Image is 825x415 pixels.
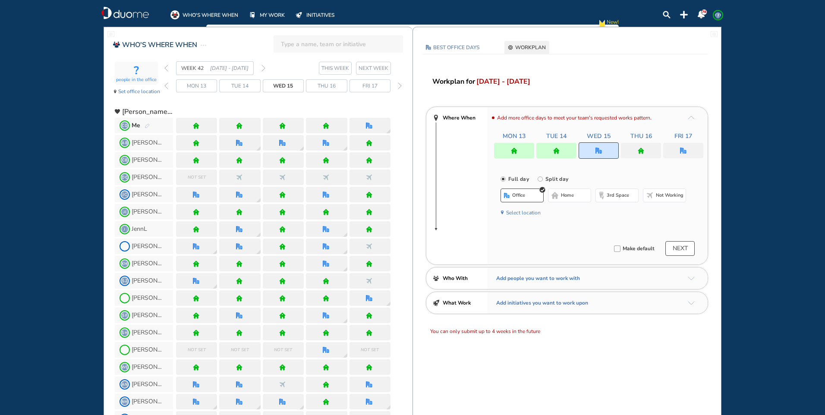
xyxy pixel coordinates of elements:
img: thin-right-arrow-grey.874f3e01.svg [261,65,265,72]
img: fullwidthpage.7645317a.svg [107,31,114,38]
img: grid-tooltip.ec663082.svg [386,302,390,306]
div: location-pin-404040 [433,115,439,121]
div: checkbox_unchecked [614,245,620,252]
span: BEST OFFICE DAYS [433,43,479,52]
div: day Mon [176,79,217,92]
img: office.a375675b.svg [680,148,686,154]
img: grid-tooltip.ec663082.svg [256,233,261,237]
span: Add people you want to work with [496,274,580,283]
img: home.de338a94.svg [279,123,286,129]
span: New! [607,18,619,31]
div: people-404040 [433,275,439,282]
img: office.a375675b.svg [193,192,199,198]
img: office.a375675b.svg [323,243,329,250]
div: location dialog [256,146,261,151]
img: office.a375675b.svg [193,243,199,250]
div: nonworking [366,174,372,181]
img: initiatives-off.b77ef7b9.svg [296,12,302,18]
img: location-pin-404040.dadb6a8d.svg [433,115,439,121]
div: home [323,278,329,284]
div: home [193,261,199,267]
span: [PERSON_NAME] [132,139,164,146]
a: INITIATIVES [294,10,334,19]
img: home.de338a94.svg [279,157,286,163]
div: home [193,226,199,233]
div: search-lens [663,11,671,19]
button: Select location [506,208,541,217]
div: office [323,261,329,267]
div: day Wed selected [263,79,304,92]
img: office.a375675b.svg [323,261,329,267]
div: activity-box [115,62,158,85]
img: home.de338a94.svg [236,209,242,215]
div: day Thu [306,79,347,92]
div: home [279,243,286,250]
img: home.de338a94.svg [366,192,372,198]
span: Me [132,121,140,130]
div: nonworking [236,174,242,181]
span: [PERSON_NAME] [132,157,164,163]
div: home [323,123,329,129]
div: nonworking [366,278,372,284]
img: grid-tooltip.ec663082.svg [256,405,261,409]
div: arrow-down-a5b4c4 [688,277,695,280]
img: home.de338a94.svg [236,278,242,284]
div: office [236,192,242,198]
span: THIS WEEK [321,64,349,72]
img: home.de338a94.svg [193,140,199,146]
img: office.a375675b.svg [504,193,510,198]
img: grid-tooltip.ec663082.svg [213,284,217,289]
button: this week [319,62,352,75]
a: duome-logo-whitelogologo-notext [101,6,149,19]
img: nonworking.b46b09a6.svg [366,278,372,284]
a: MY WORK [248,10,285,19]
img: home-bdbdbd.b3d7b5a2.svg [551,192,558,199]
img: home.de338a94.svg [638,148,644,154]
div: office [323,226,329,233]
div: location dialog [213,284,217,289]
div: office [323,243,329,250]
div: fullwidthpage [711,31,718,38]
div: thirdspace-bdbdbd [599,192,604,200]
img: office.a375675b.svg [236,243,242,250]
span: [DATE] - [DATE] [210,64,249,72]
img: grid-tooltip.ec663082.svg [343,250,347,254]
button: office-6184adBEST OFFICE DAYS [422,41,483,54]
img: home.de338a94.svg [553,148,560,154]
input: Type a name, team or initiative [281,35,401,53]
label: Full day [507,173,529,184]
img: home.de338a94.svg [279,261,286,267]
img: grid-tooltip.ec663082.svg [386,129,390,133]
img: office.a375675b.svg [323,192,329,198]
div: home [366,157,372,163]
div: home [236,123,242,129]
img: home.de338a94.svg [193,209,199,215]
img: nonworking-bdbdbd.5da2fb1e.svg [646,192,653,199]
span: Fri 17 [362,82,378,90]
img: pen-edit.0ace1a30.svg [145,123,150,129]
img: location-pin-4175b1.fc825908.svg [501,210,504,215]
div: plus-topbar [680,11,688,19]
img: home.de338a94.svg [193,226,199,233]
div: notification-panel-on [697,11,705,19]
div: office [193,243,199,250]
div: home [638,148,644,154]
div: home [279,226,286,233]
div: location dialog [343,233,347,237]
img: home.de338a94.svg [323,278,329,284]
img: office.a375675b.svg [236,226,242,233]
img: home.de338a94.svg [279,278,286,284]
div: home [193,140,199,146]
img: home.de338a94.svg [366,157,372,163]
span: Tue 14 [231,82,249,90]
div: home [366,140,372,146]
div: home [366,192,372,198]
span: Thu 16 [318,82,336,90]
div: round_checked [539,187,545,193]
div: pen-edit [145,123,150,129]
div: location dialog [213,250,217,254]
img: nonworking.b46b09a6.svg [279,174,286,181]
img: home.de338a94.svg [193,157,199,163]
span: [PERSON_NAME] [132,208,164,215]
div: home [279,261,286,267]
